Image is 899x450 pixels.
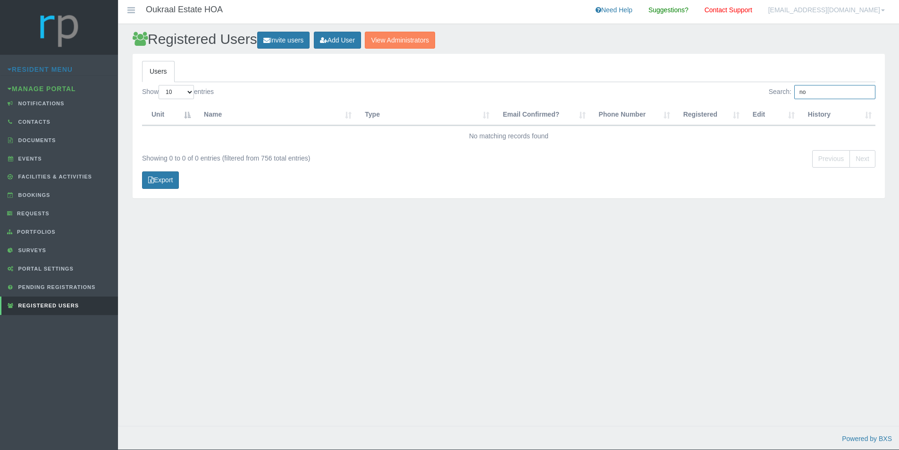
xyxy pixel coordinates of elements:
[142,85,214,99] label: Show entries
[769,85,875,99] label: Search:
[194,104,355,126] th: Name : activate to sort column ascending
[142,126,875,146] td: No matching records found
[16,284,96,290] span: Pending Registrations
[146,5,223,15] h4: Oukraal Estate HOA
[16,174,92,179] span: Facilities & Activities
[151,109,180,120] div: Unit
[16,156,42,161] span: Events
[142,171,179,189] a: Export
[133,31,885,49] h2: Registered Users
[16,137,56,143] span: Documents
[16,303,79,308] span: Registered Users
[493,104,589,126] th: Email Confirmed? : activate to sort column ascending
[743,104,798,126] th: Edit: activate to sort column ascending
[355,104,493,126] th: Type : activate to sort column ascending
[16,266,74,272] span: Portal Settings
[589,104,674,126] th: Phone Number : activate to sort column ascending
[159,85,194,99] select: Showentries
[314,32,361,49] a: Add User
[142,61,175,82] a: Users
[16,192,50,198] span: Bookings
[142,149,439,164] div: Showing 0 to 0 of 0 entries (filtered from 756 total entries)
[15,229,56,235] span: Portfolios
[16,247,46,253] span: Surveys
[257,32,310,49] a: Invite users
[8,66,73,73] a: Resident Menu
[16,101,65,106] span: Notifications
[798,104,875,126] th: History: activate to sort column ascending
[15,211,50,216] span: Requests
[8,85,76,93] a: Manage Portal
[842,435,892,442] a: Powered by BXS
[794,85,875,99] input: Search:
[142,104,194,126] th: Unit : activate to sort column descending
[674,104,743,126] th: Registered : activate to sort column ascending
[16,119,50,125] span: Contacts
[849,150,875,168] a: Next
[812,150,850,168] a: Previous
[365,32,435,49] a: View Administrators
